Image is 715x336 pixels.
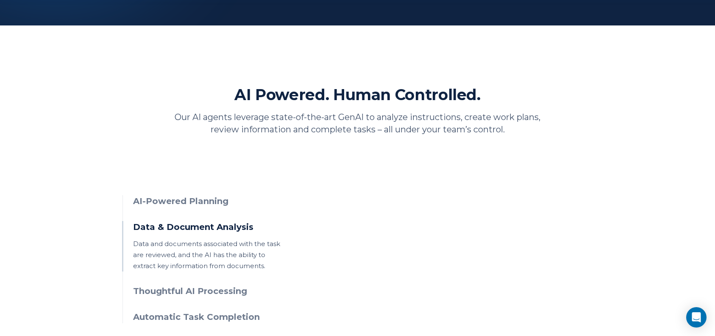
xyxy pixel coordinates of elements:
[133,285,287,297] h3: Thoughtful AI Processing
[686,307,707,328] div: Open Intercom Messenger
[133,238,287,272] p: Data and documents associated with the task are reviewed, and the AI has the ability to extract k...
[133,311,287,323] h3: Automatic Task Completion
[173,111,542,136] p: Our AI agents leverage state-of-the-art GenAI to analyze instructions, create work plans, review ...
[234,85,481,104] h2: AI Powered. Human Controlled.
[133,195,287,207] h3: AI-Powered Planning
[133,221,287,233] h3: Data & Document Analysis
